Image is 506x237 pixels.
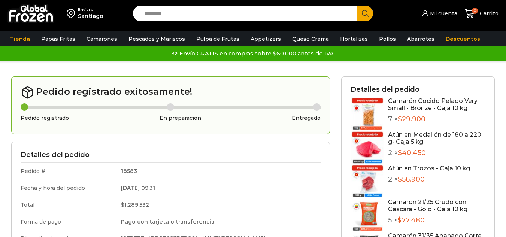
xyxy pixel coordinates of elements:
[83,32,121,46] a: Camarones
[388,131,481,145] a: Atún en Medallón de 180 a 220 g- Caja 5 kg
[398,149,402,157] span: $
[21,197,116,213] td: Total
[398,149,426,157] bdi: 40.450
[288,32,333,46] a: Queso Crema
[398,175,402,183] span: $
[472,8,478,14] span: 0
[388,216,485,225] p: 5 ×
[21,180,116,197] td: Fecha y hora del pedido
[397,216,402,224] span: $
[388,176,470,184] p: 2 ×
[420,6,457,21] a: Mi cuenta
[21,151,321,159] h3: Detalles del pedido
[116,213,321,230] td: Pago con tarjeta o transferencia
[388,115,485,124] p: 7 ×
[388,149,485,157] p: 2 ×
[292,115,321,121] h3: Entregado
[78,12,103,20] div: Santiago
[465,5,499,22] a: 0 Carrito
[116,180,321,197] td: [DATE] 09:31
[6,32,34,46] a: Tienda
[21,115,69,121] h3: Pedido registrado
[388,97,478,112] a: Camarón Cocido Pelado Very Small - Bronze - Caja 10 kg
[398,115,425,123] bdi: 29.900
[21,163,116,180] td: Pedido #
[160,115,201,121] h3: En preparación
[247,32,285,46] a: Appetizers
[125,32,189,46] a: Pescados y Mariscos
[351,86,485,94] h3: Detalles del pedido
[388,165,470,172] a: Atún en Trozos - Caja 10 kg
[21,86,321,99] h2: Pedido registrado exitosamente!
[116,163,321,180] td: 18583
[375,32,400,46] a: Pollos
[78,7,103,12] div: Enviar a
[357,6,373,21] button: Search button
[121,201,124,208] span: $
[21,213,116,230] td: Forma de pago
[398,175,425,183] bdi: 56.900
[478,10,499,17] span: Carrito
[336,32,372,46] a: Hortalizas
[428,10,457,17] span: Mi cuenta
[121,201,149,208] bdi: 1.289.532
[193,32,243,46] a: Pulpa de Frutas
[67,7,78,20] img: address-field-icon.svg
[403,32,438,46] a: Abarrotes
[442,32,484,46] a: Descuentos
[398,115,402,123] span: $
[37,32,79,46] a: Papas Fritas
[397,216,425,224] bdi: 77.480
[388,198,467,213] a: Camarón 21/25 Crudo con Cáscara - Gold - Caja 10 kg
